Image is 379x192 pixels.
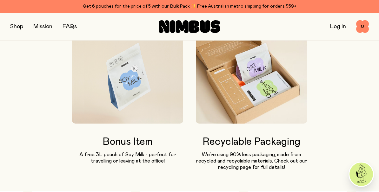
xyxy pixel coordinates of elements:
[72,136,183,148] h3: Bonus Item
[196,35,307,124] img: Starter Pack packaging with contents
[356,20,369,33] button: 0
[72,151,183,164] p: A free 3L pouch of Soy Milk - perfect for travelling or leaving at the office!
[10,3,369,10] div: Get 6 pouches for the price of 5 with our Bulk Pack ✨ Free Australian metro shipping for orders $59+
[349,163,373,186] img: agent
[63,24,77,29] a: FAQs
[72,35,183,124] img: A 3L pouch of soy milk floating in the air
[196,136,307,148] h3: Recyclable Packaging
[196,151,307,170] p: We’re using 90% less packaging, made from recycled and recyclable materials. Check out our recycl...
[330,24,346,29] a: Log In
[33,24,52,29] a: Mission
